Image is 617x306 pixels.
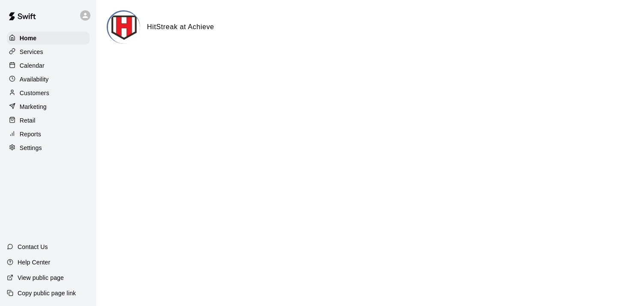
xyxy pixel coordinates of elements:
p: Marketing [20,102,47,111]
p: View public page [18,273,64,282]
a: Marketing [7,100,90,113]
p: Reports [20,130,41,138]
p: Contact Us [18,243,48,251]
p: Services [20,48,43,56]
a: Calendar [7,59,90,72]
p: Help Center [18,258,50,267]
h6: HitStreak at Achieve [147,21,214,33]
img: HitStreak at Achieve logo [108,12,140,44]
a: Services [7,45,90,58]
a: Home [7,32,90,45]
a: Settings [7,141,90,154]
p: Availability [20,75,49,84]
a: Availability [7,73,90,86]
p: Home [20,34,37,42]
a: Customers [7,87,90,99]
a: Retail [7,114,90,127]
p: Calendar [20,61,45,70]
a: Reports [7,128,90,141]
p: Retail [20,116,36,125]
p: Customers [20,89,49,97]
p: Settings [20,144,42,152]
p: Copy public page link [18,289,76,297]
